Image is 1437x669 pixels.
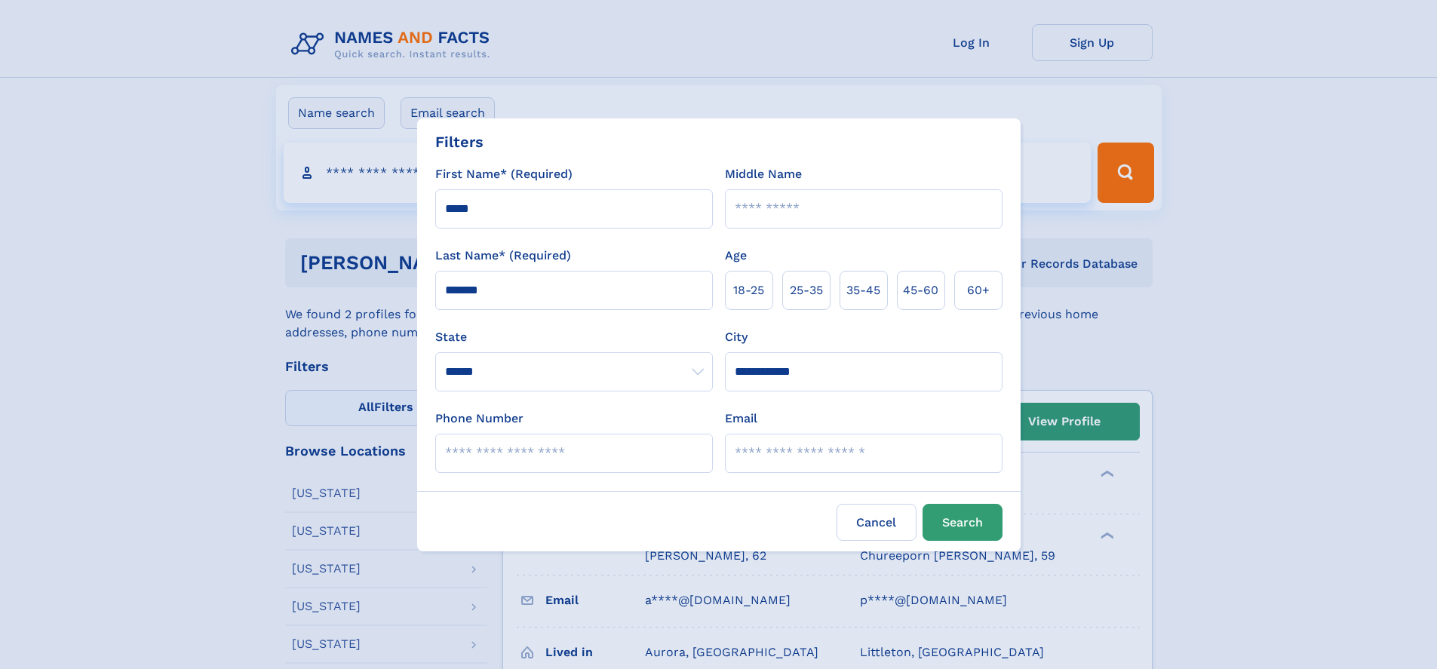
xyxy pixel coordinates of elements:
span: 60+ [967,281,990,299]
span: 45‑60 [903,281,938,299]
span: 35‑45 [846,281,880,299]
div: Filters [435,130,484,153]
label: Last Name* (Required) [435,247,571,265]
label: State [435,328,713,346]
label: First Name* (Required) [435,165,573,183]
label: Middle Name [725,165,802,183]
label: Age [725,247,747,265]
span: 18‑25 [733,281,764,299]
label: City [725,328,748,346]
label: Cancel [837,504,917,541]
label: Phone Number [435,410,524,428]
span: 25‑35 [790,281,823,299]
label: Email [725,410,757,428]
button: Search [923,504,1003,541]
